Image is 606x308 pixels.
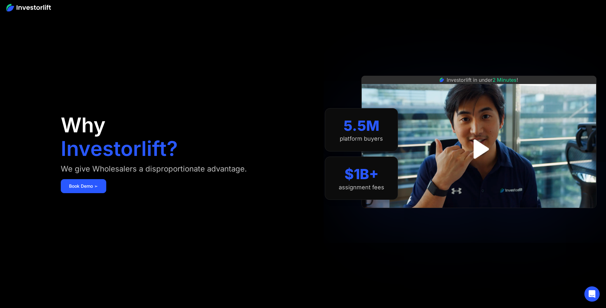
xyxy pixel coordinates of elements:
div: $1B+ [345,166,379,183]
div: 5.5M [344,117,380,134]
a: Book Demo ➢ [61,179,106,193]
div: Investorlift in under ! [447,76,518,84]
div: Open Intercom Messenger [584,286,600,302]
span: 2 Minutes [492,77,517,83]
h1: Why [61,115,106,135]
div: We give Wholesalers a disproportionate advantage. [61,164,247,174]
iframe: Customer reviews powered by Trustpilot [431,211,527,219]
h1: Investorlift? [61,138,178,159]
div: platform buyers [340,135,383,142]
a: open lightbox [465,135,493,163]
div: assignment fees [339,184,384,191]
